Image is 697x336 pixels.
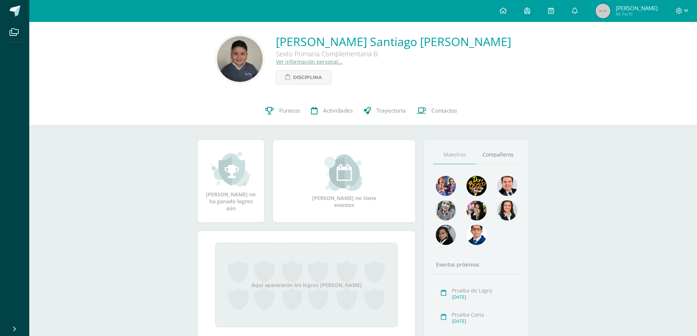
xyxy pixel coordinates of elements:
img: ddcb7e3f3dd5693f9a3e043a79a89297.png [466,200,487,220]
img: 79570d67cb4e5015f1d97fde0ec62c05.png [497,176,517,196]
a: [PERSON_NAME] Santiago [PERSON_NAME] [276,34,511,49]
img: event_small.png [324,154,364,191]
a: Actividades [306,96,358,125]
div: [PERSON_NAME] no tiene eventos [308,154,381,208]
img: 45x45 [596,4,610,18]
a: Disciplina [276,70,331,84]
img: 6377130e5e35d8d0020f001f75faf696.png [436,225,456,245]
a: Contactos [411,96,462,125]
span: Actividades [323,107,353,114]
span: Disciplina [293,71,322,84]
div: [DATE] [452,318,517,324]
div: Eventos próximos [433,261,520,268]
a: Maestros [433,146,476,164]
a: Compañeros [476,146,520,164]
a: Punteos [260,96,306,125]
img: 88256b496371d55dc06d1c3f8a5004f4.png [436,176,456,196]
img: b71a7e6cf605b0c528f85e979020a292.png [217,36,263,82]
div: [DATE] [452,294,517,300]
img: 29fc2a48271e3f3676cb2cb292ff2552.png [466,176,487,196]
img: 7e15a45bc4439684581270cc35259faa.png [497,200,517,220]
div: Aquí aparecerán los logros [PERSON_NAME] [215,243,398,327]
img: 45bd7986b8947ad7e5894cbc9b781108.png [436,200,456,220]
div: [PERSON_NAME] no ha ganado logros aún [205,151,257,212]
a: Ver información personal... [276,58,342,65]
div: Prueba Corta [452,311,517,318]
div: Sexto Primaria Complementaria B [276,49,495,58]
img: achievement_small.png [211,151,251,187]
span: Trayectoria [376,107,406,114]
span: Mi Perfil [616,11,658,17]
img: 07eb4d60f557dd093c6c8aea524992b7.png [466,225,487,245]
span: Contactos [431,107,457,114]
div: Prueba de Logro [452,287,517,294]
span: Punteos [279,107,300,114]
span: [PERSON_NAME] [616,4,658,12]
a: Trayectoria [358,96,411,125]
